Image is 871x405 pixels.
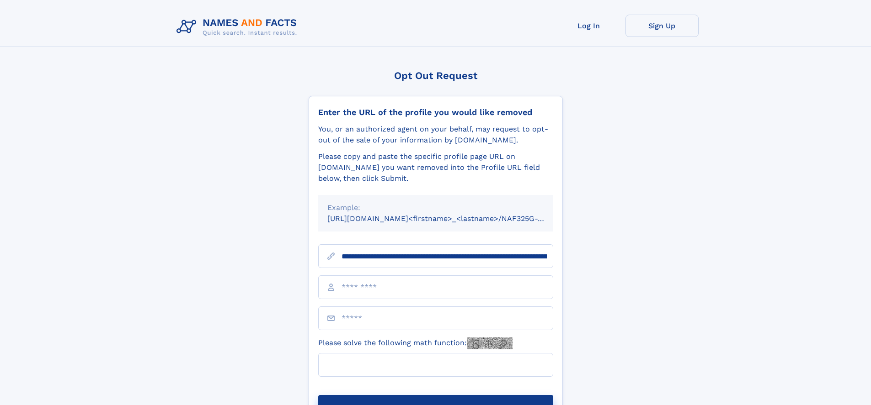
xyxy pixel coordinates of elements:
[309,70,563,81] div: Opt Out Request
[318,124,553,146] div: You, or an authorized agent on your behalf, may request to opt-out of the sale of your informatio...
[318,151,553,184] div: Please copy and paste the specific profile page URL on [DOMAIN_NAME] you want removed into the Pr...
[327,202,544,213] div: Example:
[173,15,305,39] img: Logo Names and Facts
[625,15,699,37] a: Sign Up
[318,107,553,117] div: Enter the URL of the profile you would like removed
[327,214,571,223] small: [URL][DOMAIN_NAME]<firstname>_<lastname>/NAF325G-xxxxxxxx
[318,337,513,349] label: Please solve the following math function:
[552,15,625,37] a: Log In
